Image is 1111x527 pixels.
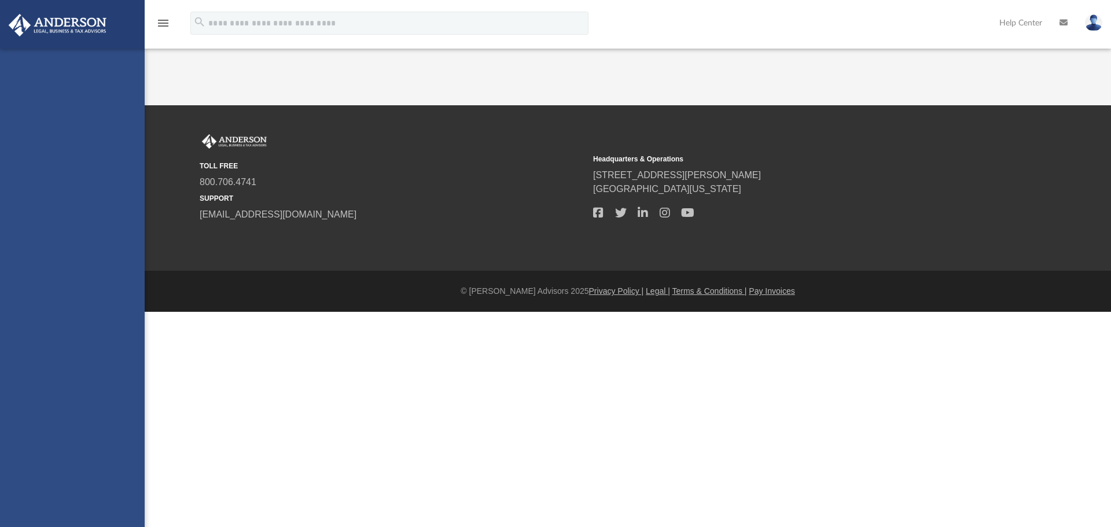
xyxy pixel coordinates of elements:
img: User Pic [1085,14,1102,31]
small: SUPPORT [200,193,585,204]
a: Terms & Conditions | [672,286,747,296]
img: Anderson Advisors Platinum Portal [5,14,110,36]
small: Headquarters & Operations [593,154,978,164]
img: Anderson Advisors Platinum Portal [200,134,269,149]
a: [STREET_ADDRESS][PERSON_NAME] [593,170,761,180]
a: Legal | [646,286,670,296]
div: © [PERSON_NAME] Advisors 2025 [145,285,1111,297]
a: 800.706.4741 [200,177,256,187]
small: TOLL FREE [200,161,585,171]
i: menu [156,16,170,30]
a: Privacy Policy | [589,286,644,296]
a: menu [156,22,170,30]
a: [GEOGRAPHIC_DATA][US_STATE] [593,184,741,194]
i: search [193,16,206,28]
a: [EMAIL_ADDRESS][DOMAIN_NAME] [200,209,356,219]
a: Pay Invoices [749,286,794,296]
